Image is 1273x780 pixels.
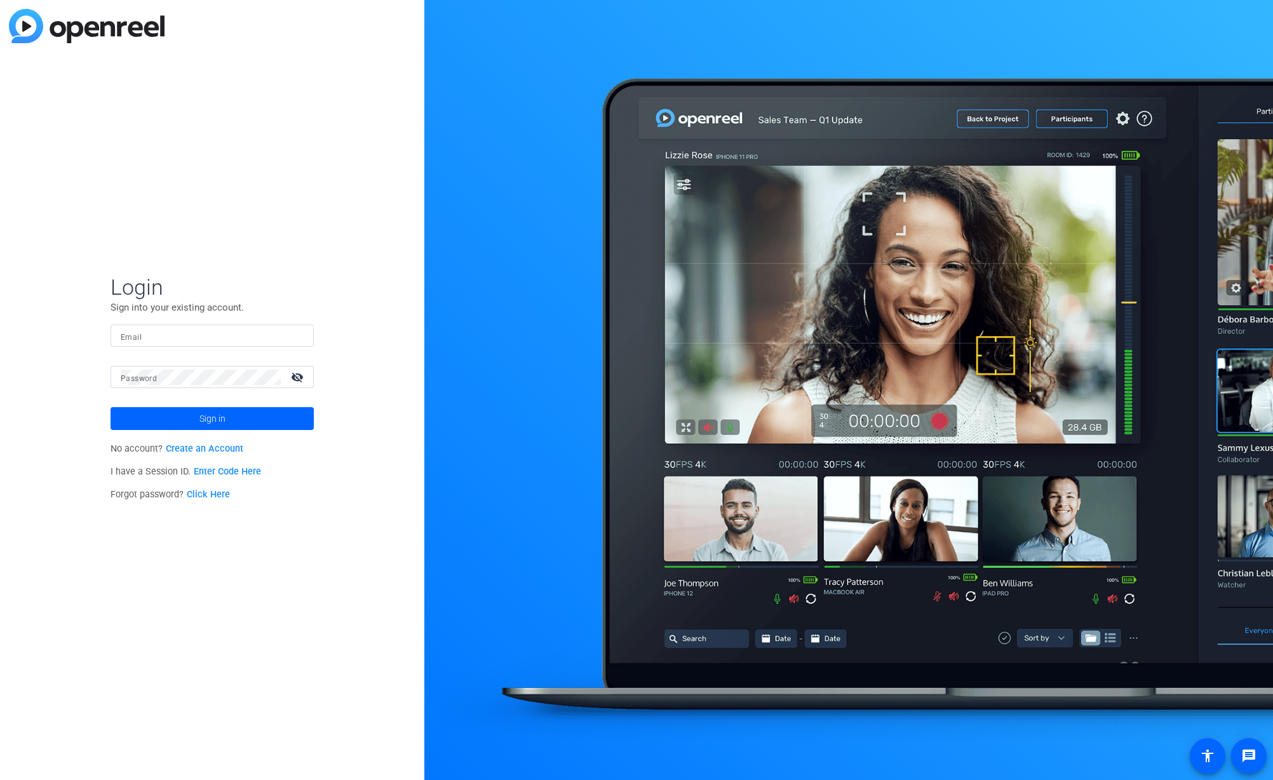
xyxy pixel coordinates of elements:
img: blue-gradient.svg [9,9,165,43]
button: Sign in [111,407,314,430]
mat-label: Password [121,374,157,383]
span: No account? [111,443,243,454]
span: Login [111,274,314,300]
mat-icon: accessibility [1200,748,1215,763]
input: Enter Email Address [121,328,304,344]
span: I have a Session ID. [111,466,261,477]
mat-icon: message [1241,748,1256,763]
mat-icon: visibility_off [283,368,314,386]
a: Enter Code Here [194,466,261,477]
span: Sign in [199,403,226,434]
a: Create an Account [166,443,243,454]
p: Sign into your existing account. [111,300,314,314]
span: Forgot password? [111,489,230,500]
mat-label: Email [121,333,142,342]
a: Click Here [187,489,230,500]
